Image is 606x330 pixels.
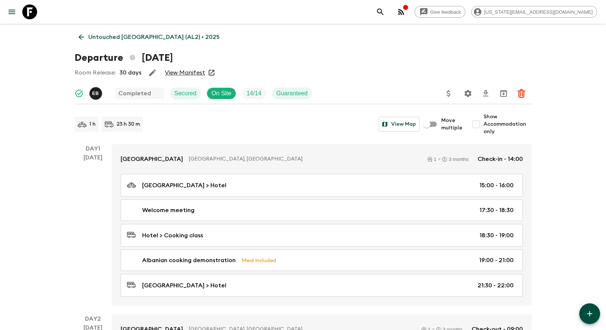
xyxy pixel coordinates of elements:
[276,89,308,98] p: Guaranteed
[441,117,463,132] span: Move multiple
[415,6,465,18] a: Give feedback
[373,4,388,19] button: search adventures
[165,69,205,76] a: View Manifest
[75,144,112,153] p: Day 1
[117,121,140,128] p: 23 h 30 m
[246,89,261,98] p: 14 / 14
[461,86,475,101] button: Settings
[170,88,201,99] div: Secured
[242,88,266,99] div: Trip Fill
[89,121,96,128] p: 1 h
[428,157,436,162] div: 1
[75,50,173,65] h1: Departure [DATE]
[142,231,203,240] p: Hotel > Cooking class
[479,256,514,265] p: 19:00 - 21:00
[442,157,468,162] div: 3 months
[514,86,529,101] button: Delete
[75,30,224,44] a: Untouched [GEOGRAPHIC_DATA] (AL2) • 2025
[379,117,420,132] button: View Map
[478,281,514,290] p: 21:30 - 22:00
[478,155,523,164] p: Check-in - 14:00
[121,224,523,247] a: Hotel > Cooking class18:30 - 19:00
[121,274,523,297] a: [GEOGRAPHIC_DATA] > Hotel21:30 - 22:00
[174,89,197,98] p: Secured
[121,199,523,221] a: Welcome meeting17:30 - 18:30
[142,256,236,265] p: Albanian cooking demonstration
[75,68,116,77] p: Room Release:
[75,314,112,323] p: Day 2
[121,174,523,197] a: [GEOGRAPHIC_DATA] > Hotel15:00 - 16:00
[88,33,220,42] p: Untouched [GEOGRAPHIC_DATA] (AL2) • 2025
[119,68,141,77] p: 30 days
[471,6,597,18] div: [US_STATE][EMAIL_ADDRESS][DOMAIN_NAME]
[121,155,183,164] p: [GEOGRAPHIC_DATA]
[484,113,532,135] span: Show Accommodation only
[212,89,231,98] p: On Site
[142,206,194,215] p: Welcome meeting
[142,281,226,290] p: [GEOGRAPHIC_DATA] > Hotel
[479,206,514,215] p: 17:30 - 18:30
[478,86,493,101] button: Download CSV
[75,89,83,98] svg: Synced Successfully
[189,155,419,163] p: [GEOGRAPHIC_DATA], [GEOGRAPHIC_DATA]
[118,89,151,98] p: Completed
[83,153,102,306] div: [DATE]
[207,88,236,99] div: On Site
[4,4,19,19] button: menu
[242,256,276,264] p: Meal Included
[121,250,523,271] a: Albanian cooking demonstrationMeal Included19:00 - 21:00
[441,86,456,101] button: Update Price, Early Bird Discount and Costs
[479,231,514,240] p: 18:30 - 19:00
[480,9,597,15] span: [US_STATE][EMAIL_ADDRESS][DOMAIN_NAME]
[112,144,532,174] a: [GEOGRAPHIC_DATA][GEOGRAPHIC_DATA], [GEOGRAPHIC_DATA]13 monthsCheck-in - 14:00
[89,89,104,95] span: Erild Balla
[426,9,465,15] span: Give feedback
[142,181,226,190] p: [GEOGRAPHIC_DATA] > Hotel
[479,181,514,190] p: 15:00 - 16:00
[496,86,511,101] button: Archive (Completed, Cancelled or Unsynced Departures only)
